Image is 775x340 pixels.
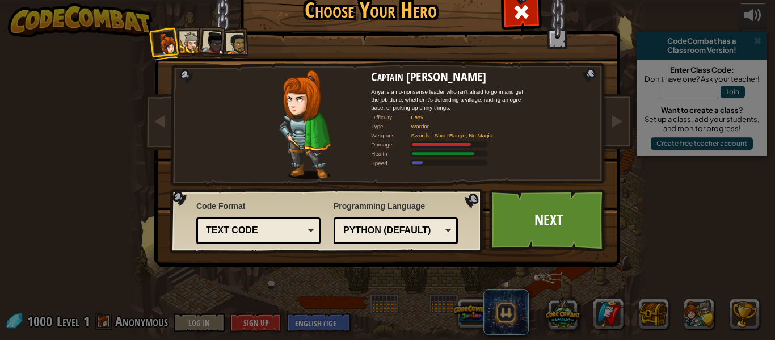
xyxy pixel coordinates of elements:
div: Easy [411,113,522,121]
li: Captain Anya Weston [149,27,182,60]
h2: Captain [PERSON_NAME] [371,70,530,83]
li: Lady Ida Justheart [195,25,229,58]
div: Damage [371,141,411,149]
div: Text code [206,224,304,237]
div: Python (Default) [343,224,441,237]
span: Code Format [196,200,321,212]
div: Swords - Short Range, No Magic [411,131,522,139]
li: Sir Tharin Thunderfist [173,26,204,57]
img: captain-pose.png [279,70,331,179]
div: Speed [371,159,411,167]
span: Programming Language [334,200,458,212]
a: Next [489,189,608,251]
img: language-selector-background.png [170,189,486,254]
li: Alejandro the Duelist [219,28,250,60]
div: Type [371,122,411,130]
div: Deals 120% of listed Warrior weapon damage. [371,141,530,149]
div: Gains 140% of listed Warrior armor health. [371,150,530,158]
div: Weapons [371,131,411,139]
div: Health [371,150,411,158]
div: Moves at 6 meters per second. [371,159,530,167]
div: Anya is a no-nonsense leader who isn't afraid to go in and get the job done, whether it's defendi... [371,87,530,111]
div: Difficulty [371,113,411,121]
div: Warrior [411,122,522,130]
